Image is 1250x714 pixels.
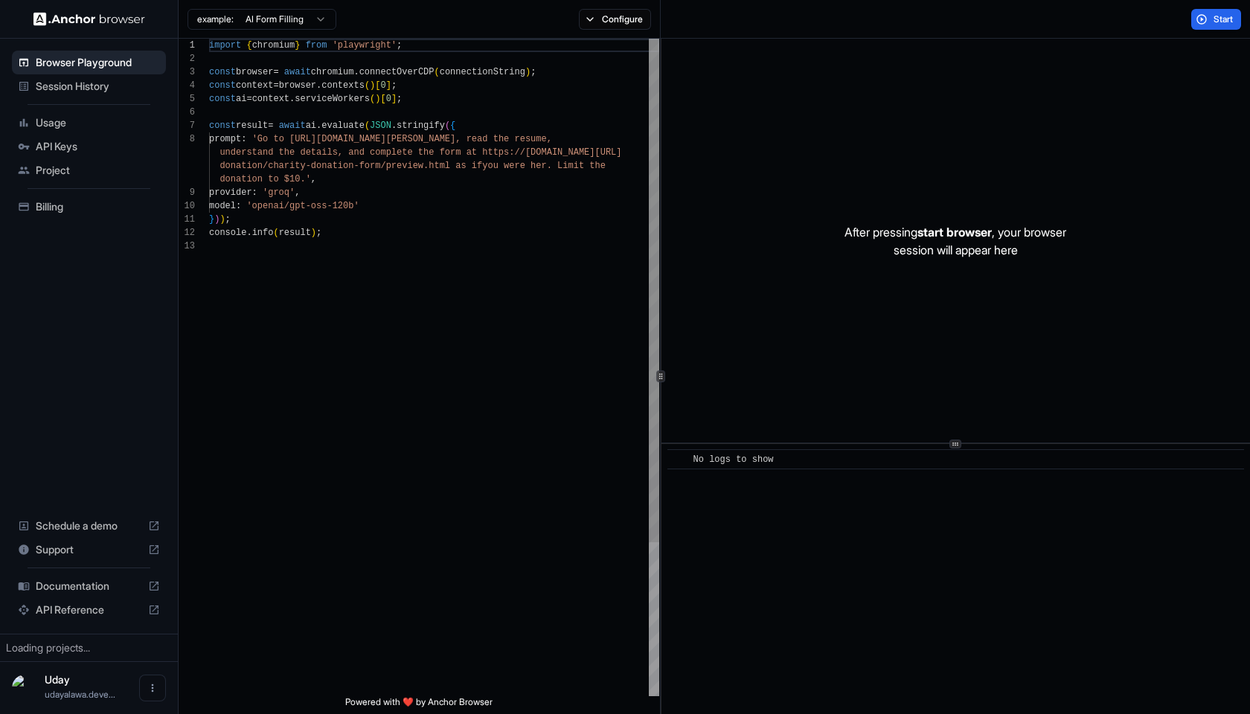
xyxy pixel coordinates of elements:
[386,80,391,91] span: ]
[246,201,359,211] span: 'openai/gpt-oss-120b'
[295,40,300,51] span: }
[311,174,316,184] span: ,
[279,120,306,131] span: await
[179,106,195,119] div: 6
[397,120,445,131] span: stringify
[36,579,142,594] span: Documentation
[365,80,370,91] span: (
[252,228,274,238] span: info
[209,214,214,225] span: }
[219,214,225,225] span: )
[1191,9,1241,30] button: Start
[36,518,142,533] span: Schedule a demo
[380,94,385,104] span: [
[375,80,380,91] span: [
[397,94,402,104] span: ;
[179,132,195,146] div: 8
[321,120,365,131] span: evaluate
[370,94,375,104] span: (
[236,67,273,77] span: browser
[391,80,397,91] span: ;
[179,39,195,52] div: 1
[482,161,606,171] span: you were her. Limit the
[209,80,236,91] span: const
[440,67,525,77] span: connectionString
[279,80,316,91] span: browser
[12,195,166,219] div: Billing
[219,147,487,158] span: understand the details, and complete the form at h
[36,542,142,557] span: Support
[268,120,273,131] span: =
[179,79,195,92] div: 4
[6,640,172,655] div: Loading projects...
[36,55,160,70] span: Browser Playground
[353,67,359,77] span: .
[284,67,311,77] span: await
[386,94,391,104] span: 0
[214,214,219,225] span: )
[209,94,236,104] span: const
[246,40,251,51] span: {
[263,187,295,198] span: 'groq'
[209,120,236,131] span: const
[179,213,195,226] div: 11
[375,94,380,104] span: )
[219,161,482,171] span: donation/charity-donation-form/preview.html as if
[246,94,251,104] span: =
[525,67,531,77] span: )
[219,174,310,184] span: donation to $10.'
[179,239,195,253] div: 13
[252,40,295,51] span: chromium
[246,228,251,238] span: .
[370,120,391,131] span: JSON
[273,67,278,77] span: =
[675,452,682,467] span: ​
[209,67,236,77] span: const
[12,74,166,98] div: Session History
[209,187,252,198] span: provider
[209,228,246,238] span: console
[316,80,321,91] span: .
[380,80,385,91] span: 0
[241,134,246,144] span: :
[273,228,278,238] span: (
[445,120,450,131] span: (
[345,696,493,714] span: Powered with ❤️ by Anchor Browser
[359,67,435,77] span: connectOverCDP
[36,602,142,617] span: API Reference
[209,40,241,51] span: import
[391,94,397,104] span: ]
[252,94,289,104] span: context
[295,187,300,198] span: ,
[36,115,160,130] span: Usage
[225,214,231,225] span: ;
[252,187,257,198] span: :
[12,51,166,74] div: Browser Playground
[531,67,536,77] span: ;
[279,228,311,238] span: result
[365,120,370,131] span: (
[1214,13,1234,25] span: Start
[179,92,195,106] div: 5
[311,228,316,238] span: )
[236,120,268,131] span: result
[321,80,365,91] span: contexts
[391,120,397,131] span: .
[45,689,115,700] span: udayalawa.developer@gmail.com
[12,158,166,182] div: Project
[311,67,354,77] span: chromium
[435,67,440,77] span: (
[209,134,241,144] span: prompt
[36,163,160,178] span: Project
[12,598,166,622] div: API Reference
[306,120,316,131] span: ai
[45,673,70,686] span: Uday
[333,40,397,51] span: 'playwright'
[295,94,370,104] span: serviceWorkers
[693,454,774,465] span: No logs to show
[139,675,166,701] button: Open menu
[179,199,195,213] div: 10
[12,675,39,701] img: Uday
[252,134,477,144] span: 'Go to [URL][DOMAIN_NAME][PERSON_NAME], re
[844,223,1066,259] p: After pressing , your browser session will appear here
